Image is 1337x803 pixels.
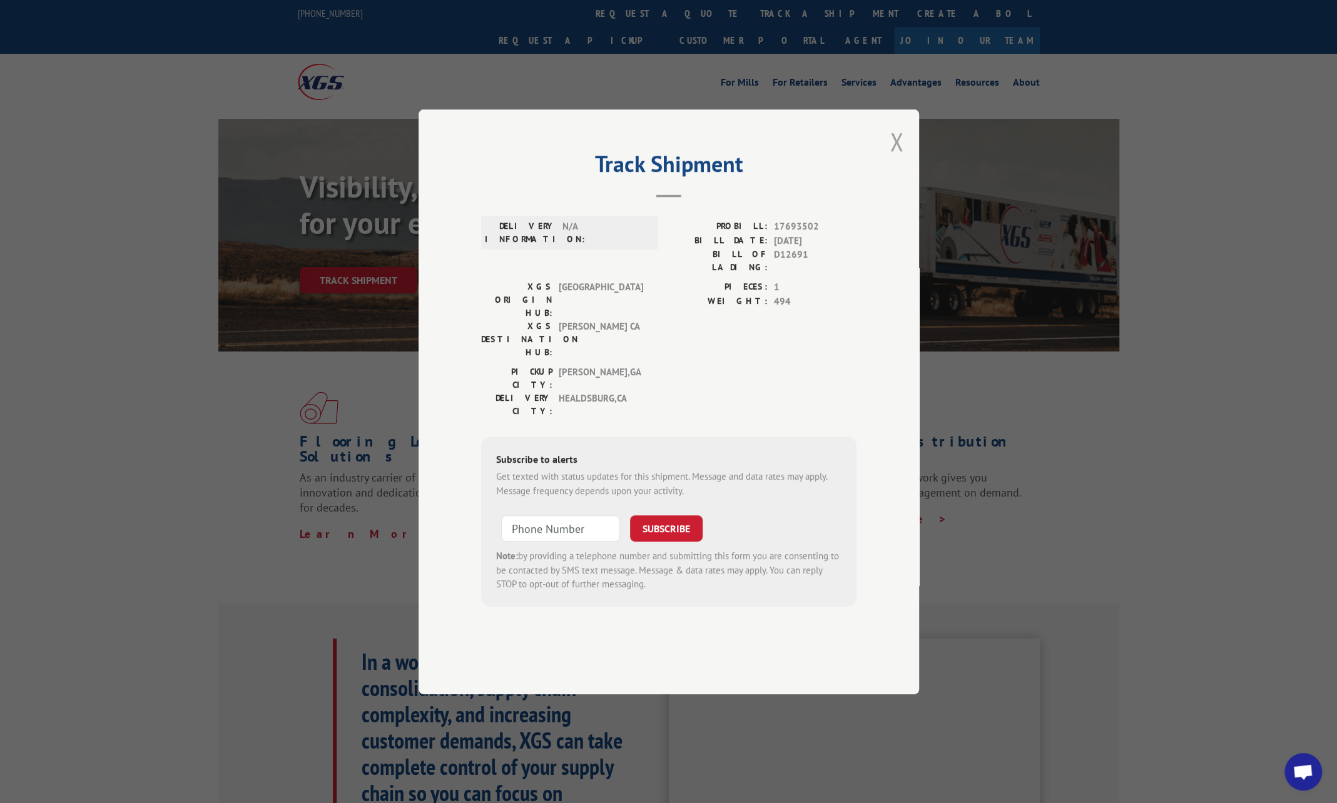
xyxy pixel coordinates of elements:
[481,365,552,391] label: PICKUP CITY:
[558,391,643,418] span: HEALDSBURG , CA
[496,550,518,562] strong: Note:
[558,280,643,320] span: [GEOGRAPHIC_DATA]
[558,320,643,359] span: [PERSON_NAME] CA
[558,365,643,391] span: [PERSON_NAME] , GA
[774,233,857,248] span: [DATE]
[496,470,841,498] div: Get texted with status updates for this shipment. Message and data rates may apply. Message frequ...
[774,248,857,274] span: D12691
[481,280,552,320] label: XGS ORIGIN HUB:
[485,220,556,246] label: DELIVERY INFORMATION:
[1284,753,1322,790] div: Open chat
[630,515,703,542] button: SUBSCRIBE
[669,294,768,308] label: WEIGHT:
[669,248,768,274] label: BILL OF LADING:
[496,549,841,592] div: by providing a telephone number and submitting this form you are consenting to be contacted by SM...
[774,220,857,234] span: 17693502
[501,515,620,542] input: Phone Number
[890,125,903,158] button: Close modal
[669,233,768,248] label: BILL DATE:
[481,155,857,179] h2: Track Shipment
[669,280,768,295] label: PIECES:
[562,220,646,246] span: N/A
[774,294,857,308] span: 494
[669,220,768,234] label: PROBILL:
[774,280,857,295] span: 1
[496,452,841,470] div: Subscribe to alerts
[481,320,552,359] label: XGS DESTINATION HUB:
[481,391,552,418] label: DELIVERY CITY:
